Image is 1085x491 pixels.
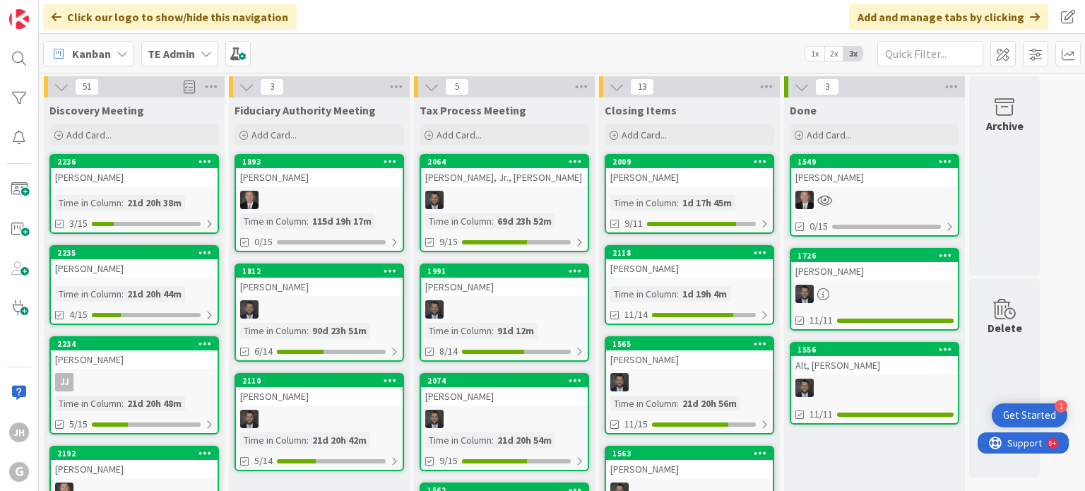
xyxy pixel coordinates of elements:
div: 2118 [612,248,773,258]
img: JW [240,300,259,319]
b: TE Admin [148,47,195,61]
div: [PERSON_NAME] [606,460,773,478]
div: JW [421,300,588,319]
div: Time in Column [425,213,492,229]
span: 6/14 [254,344,273,359]
div: JJ [51,373,218,391]
div: 1 [1055,400,1067,413]
div: Click our logo to show/hide this navigation [43,4,297,30]
div: Time in Column [610,286,677,302]
div: 1563 [606,447,773,460]
span: 3x [843,47,862,61]
div: [PERSON_NAME] [606,259,773,278]
div: 90d 23h 51m [309,323,370,338]
div: Time in Column [240,213,307,229]
span: Done [790,103,817,117]
span: 2x [824,47,843,61]
span: Tax Process Meeting [420,103,526,117]
div: 2064 [427,157,588,167]
div: [PERSON_NAME] [51,350,218,369]
span: 9/15 [439,235,458,249]
div: 2118 [606,247,773,259]
span: Fiduciary Authority Meeting [235,103,376,117]
div: 2192 [57,449,218,459]
div: [PERSON_NAME] [421,387,588,406]
span: 8/14 [439,344,458,359]
span: 11/11 [810,313,833,328]
div: 21d 20h 56m [679,396,740,411]
div: 1812 [242,266,403,276]
div: [PERSON_NAME] [791,168,958,187]
span: 1x [805,47,824,61]
span: Kanban [72,45,111,62]
div: Time in Column [425,323,492,338]
div: 1812[PERSON_NAME] [236,265,403,296]
div: 1991[PERSON_NAME] [421,265,588,296]
img: JW [425,300,444,319]
img: JW [425,191,444,209]
div: 2236 [57,157,218,167]
div: 1563[PERSON_NAME] [606,447,773,478]
div: Open Get Started checklist, remaining modules: 1 [992,403,1067,427]
div: 1991 [427,266,588,276]
div: Time in Column [425,432,492,448]
span: : [121,195,124,211]
div: 21d 20h 44m [124,286,185,302]
span: : [677,195,679,211]
span: 9/15 [439,454,458,468]
div: JW [791,285,958,303]
span: : [492,323,494,338]
div: JW [421,191,588,209]
div: 1563 [612,449,773,459]
div: JH [9,422,29,442]
div: 2009[PERSON_NAME] [606,155,773,187]
img: JW [425,410,444,428]
div: 1556Alt, [PERSON_NAME] [791,343,958,374]
span: Closing Items [605,103,677,117]
div: 2110 [236,374,403,387]
span: : [121,396,124,411]
div: 1893 [236,155,403,168]
span: 51 [75,78,99,95]
div: 2192[PERSON_NAME] [51,447,218,478]
div: Time in Column [55,195,121,211]
div: 1726 [798,251,958,261]
div: 1565 [612,339,773,349]
span: 3 [815,78,839,95]
span: 3 [260,78,284,95]
div: Get Started [1003,408,1056,422]
div: Delete [988,319,1022,336]
span: : [307,213,309,229]
span: Add Card... [437,129,482,141]
span: : [121,286,124,302]
div: 1893[PERSON_NAME] [236,155,403,187]
div: [PERSON_NAME] [421,278,588,296]
span: Add Card... [251,129,297,141]
div: 21d 20h 48m [124,396,185,411]
img: JW [610,373,629,391]
div: Time in Column [55,286,121,302]
div: [PERSON_NAME] [236,387,403,406]
div: [PERSON_NAME], Jr., [PERSON_NAME] [421,168,588,187]
span: : [677,286,679,302]
div: 1556 [798,345,958,355]
span: Add Card... [807,129,852,141]
div: 2074 [421,374,588,387]
span: Support [30,2,64,19]
div: 2234 [51,338,218,350]
div: 2110 [242,376,403,386]
div: 2235 [51,247,218,259]
div: JW [236,300,403,319]
div: 2235[PERSON_NAME] [51,247,218,278]
span: 0/15 [254,235,273,249]
span: 3/15 [69,216,88,231]
div: Time in Column [240,323,307,338]
div: [PERSON_NAME] [606,168,773,187]
div: 1556 [791,343,958,356]
span: : [492,432,494,448]
div: 69d 23h 52m [494,213,555,229]
div: 2235 [57,248,218,258]
div: 91d 12m [494,323,538,338]
div: 1991 [421,265,588,278]
div: 1565[PERSON_NAME] [606,338,773,369]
